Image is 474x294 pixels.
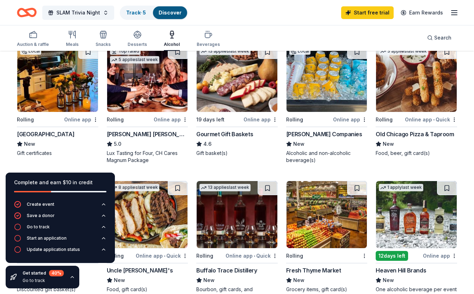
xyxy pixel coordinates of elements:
div: 3 applies last week [379,48,428,55]
div: Meals [66,42,79,47]
div: Online app Quick [226,251,278,260]
div: 13 applies last week [199,48,251,55]
div: Local [289,48,310,55]
div: 8 applies last week [110,184,159,191]
span: • [164,253,165,259]
div: Online app [423,251,457,260]
div: Old Chicago Pizza & Taproom [376,130,454,138]
div: Rolling [376,115,393,124]
div: Snacks [96,42,111,47]
div: Go to track [23,278,64,283]
div: Online app Quick [136,251,188,260]
img: Image for Wil Fischer Companies [287,45,367,112]
div: Online app [333,115,367,124]
div: Food, beer, gift card(s) [376,150,457,157]
div: Rolling [196,252,213,260]
button: Alcohol [164,28,180,51]
div: Rolling [107,115,124,124]
span: Search [434,34,451,42]
span: New [383,276,394,284]
div: Grocery items, gift card(s) [286,286,368,293]
span: SLAM Trivia Night [56,8,100,17]
span: 5.0 [114,140,121,148]
button: Snacks [96,28,111,51]
a: Start free trial [341,6,394,19]
button: SLAM Trivia Night [42,6,114,20]
div: Top rated [110,48,141,55]
div: Rolling [286,115,303,124]
div: Online app [154,115,188,124]
img: Image for Uncle Julio's [107,181,188,248]
a: Discover [159,10,181,16]
img: Image for Gourmet Gift Baskets [197,45,277,112]
span: New [293,276,304,284]
div: 19 days left [196,115,224,124]
button: Search [421,31,457,45]
button: Track· 5Discover [120,6,188,20]
div: Create event [27,202,54,207]
div: Rolling [286,252,303,260]
a: Track· 5 [126,10,146,16]
div: Alcoholic and non-alcoholic beverage(s) [286,150,368,164]
span: New [203,276,215,284]
div: Beverages [197,42,220,47]
div: Complete and earn $10 in credit [14,178,106,187]
div: [PERSON_NAME] Companies [286,130,362,138]
div: Start an application [27,235,67,241]
div: Gift basket(s) [196,150,278,157]
img: Image for Buffalo Trace Distillery [197,181,277,248]
div: Update application status [27,247,80,252]
span: • [254,253,255,259]
button: Meals [66,28,79,51]
span: New [383,140,394,148]
div: 12 days left [376,251,408,261]
div: 5 applies last week [110,56,159,64]
div: Food, gift card(s) [107,286,188,293]
div: Gift certificates [17,150,98,157]
div: Buffalo Trace Distillery [196,266,257,275]
div: 40 % [49,270,64,276]
div: Online app [64,115,98,124]
div: Go to track [27,224,50,230]
button: Update application status [14,246,106,257]
a: Image for Cooper's Hawk Winery and RestaurantsTop rated5 applieslast weekRollingOnline app[PERSON... [107,44,188,164]
img: Image for Cooper's Hawk Winery and Restaurants [107,45,188,112]
a: Image for Gourmet Gift Baskets13 applieslast week19 days leftOnline appGourmet Gift Baskets4.6Gif... [196,44,278,157]
div: Uncle [PERSON_NAME]'s [107,266,173,275]
div: Rolling [17,115,34,124]
div: Heaven Hill Brands [376,266,426,275]
a: Image for Wil Fischer CompaniesLocalRollingOnline app[PERSON_NAME] CompaniesNewAlcoholic and non-... [286,44,368,164]
a: Image for Main Street Inn ParkvilleLocalRollingOnline app[GEOGRAPHIC_DATA]NewGift certificates [17,44,98,157]
div: Gourmet Gift Baskets [196,130,253,138]
div: Desserts [128,42,147,47]
div: Lux Tasting for Four, CH Cares Magnum Package [107,150,188,164]
button: Start an application [14,235,106,246]
span: New [293,140,304,148]
button: Desserts [128,28,147,51]
img: Image for Fresh Thyme Market [287,181,367,248]
a: Image for Fresh Thyme MarketRollingFresh Thyme MarketNewGrocery items, gift card(s) [286,181,368,293]
div: 13 applies last week [199,184,251,191]
a: Earn Rewards [396,6,447,19]
button: Auction & raffle [17,28,49,51]
div: 1 apply last week [379,184,423,191]
a: Image for Old Chicago Pizza & Taproom3 applieslast weekRollingOnline app•QuickOld Chicago Pizza &... [376,44,457,157]
div: Alcohol [164,42,180,47]
img: Image for Main Street Inn Parkville [17,45,98,112]
img: Image for Old Chicago Pizza & Taproom [376,45,457,112]
span: • [433,117,435,122]
div: Auction & raffle [17,42,49,47]
button: Create event [14,201,106,212]
div: [PERSON_NAME] [PERSON_NAME] Winery and Restaurants [107,130,188,138]
div: [GEOGRAPHIC_DATA] [17,130,74,138]
div: Local [20,48,41,55]
div: Online app [244,115,278,124]
div: Save a donor [27,213,55,218]
div: Get started [23,270,64,276]
div: Fresh Thyme Market [286,266,341,275]
button: Go to track [14,223,106,235]
button: Beverages [197,28,220,51]
button: Save a donor [14,212,106,223]
a: Image for Uncle Julio's8 applieslast weekRollingOnline app•QuickUncle [PERSON_NAME]'sNewFood, gif... [107,181,188,293]
span: 4.6 [203,140,211,148]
